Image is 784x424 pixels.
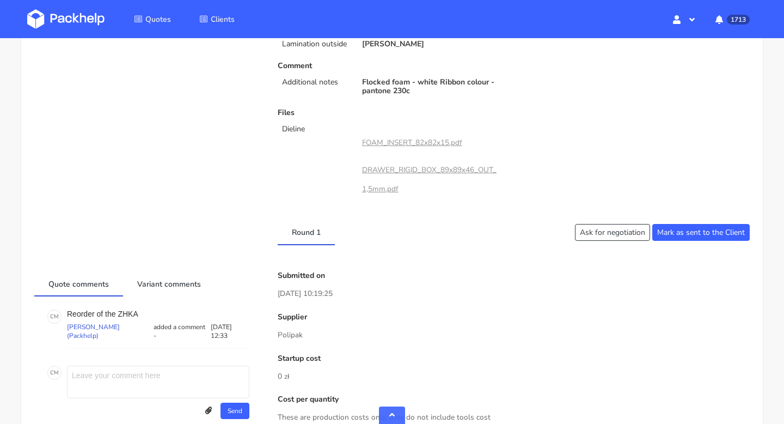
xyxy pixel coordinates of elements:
img: Dashboard [27,9,105,29]
p: Reorder of the ZHKA [67,310,249,318]
a: Clients [186,9,248,29]
p: Additional notes [282,78,348,87]
span: 1713 [727,15,750,25]
p: [DATE] 10:19:25 [278,288,750,300]
p: added a comment - [151,323,211,340]
p: Lamination outside [282,40,348,49]
p: Flocked foam - white Ribbon colour - pantone 230c [362,78,506,95]
span: M [54,366,59,380]
a: Quotes [121,9,184,29]
p: Supplier [278,313,750,322]
p: Comment [278,62,506,70]
p: Startup cost [278,354,750,363]
p: These are production costs only, they do not include tools cost [278,411,750,423]
span: Quotes [145,14,171,25]
a: Quote comments [34,271,123,295]
p: Polipak [278,329,750,341]
button: Send [220,403,249,419]
p: [PERSON_NAME] [362,40,506,49]
p: Dieline [282,125,348,134]
p: Cost per quantity [278,395,750,404]
span: C [50,310,54,324]
a: Variant comments [123,271,215,295]
p: Files [278,108,506,117]
button: Mark as sent to the Client [652,224,750,241]
button: Ask for negotiation [575,224,650,241]
a: DRAWER_RIGID_BOX_89x89x46_OUT_1,5mm.pdf [362,165,497,193]
span: Clients [211,14,235,25]
a: FOAM_INSERT_82x82x15.pdf [362,137,462,148]
span: C [50,366,54,380]
p: [PERSON_NAME] (Packhelp) [67,323,151,340]
span: M [54,310,59,324]
p: Submitted on [278,271,750,280]
a: Round 1 [278,220,335,244]
p: 0 zł [278,371,750,383]
p: [DATE] 12:33 [211,323,250,340]
button: 1713 [707,9,757,29]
